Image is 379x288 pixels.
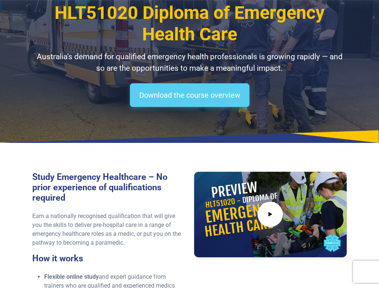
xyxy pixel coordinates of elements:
[130,83,249,107] a: Download the course overview
[32,51,347,74] p: Australia’s demand for qualified emergency health professionals is growing rapidly — and so are t...
[32,172,185,203] h3: Study Emergency Healthcare – No prior experience of qualifications required
[55,2,324,45] span: HLT51020 Diploma of Emergency Health Care
[32,212,185,247] p: Earn a nationally recognised qualification that will give you the skills to deliver pre-hospital ...
[44,273,99,280] strong: Flexible online study
[32,253,185,264] h3: How it works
